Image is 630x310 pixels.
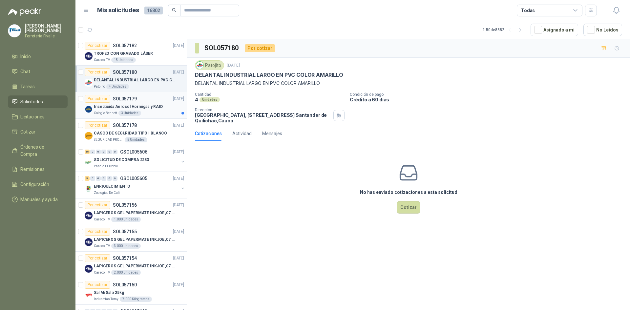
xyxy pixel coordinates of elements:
[111,57,136,63] div: 15 Unidades
[173,282,184,288] p: [DATE]
[8,163,68,176] a: Remisiones
[113,176,117,181] div: 0
[94,290,124,296] p: Sal Mi Sal x 25kg
[113,70,137,74] p: SOL057180
[397,201,420,214] button: Cotizar
[97,6,139,15] h1: Mis solicitudes
[20,143,61,158] span: Órdenes de Compra
[94,210,176,216] p: LAPICEROS GEL PAPERMATE INKJOE ,07 1 LOGO 1 TINTA
[173,96,184,102] p: [DATE]
[262,130,282,137] div: Mensajes
[173,229,184,235] p: [DATE]
[20,166,45,173] span: Remisiones
[85,175,185,196] a: 5 0 0 0 0 0 GSOL005605[DATE] Company LogoENRIQUECIMIENTOZoologico De Cali
[85,95,110,103] div: Por cotizar
[173,122,184,129] p: [DATE]
[94,104,163,110] p: Insecticida Aerosol Hormigas y RAID
[113,229,137,234] p: SOL057155
[85,185,93,193] img: Company Logo
[20,83,35,90] span: Tareas
[195,97,198,102] p: 4
[85,158,93,166] img: Company Logo
[85,238,93,246] img: Company Logo
[94,190,120,196] p: Zoologico De Cali
[111,270,141,275] div: 2.000 Unidades
[107,176,112,181] div: 0
[8,193,68,206] a: Manuales y ayuda
[20,53,31,60] span: Inicio
[195,80,622,87] p: DELANTAL INDUSTRIAL LARGO EN PVC COLOR AMARILLO
[8,65,68,78] a: Chat
[113,203,137,207] p: SOL057156
[20,181,49,188] span: Configuración
[195,60,224,70] div: Patojito
[94,84,105,89] p: Patojito
[107,150,112,154] div: 0
[173,43,184,49] p: [DATE]
[85,201,110,209] div: Por cotizar
[94,297,118,302] p: Industrias Tomy
[8,178,68,191] a: Configuración
[531,24,578,36] button: Asignado a mi
[85,68,110,76] div: Por cotizar
[8,80,68,93] a: Tareas
[113,150,117,154] div: 0
[94,57,110,63] p: Caracol TV
[113,43,137,48] p: SOL057182
[94,130,167,136] p: CASCO DE SEGURIDAD TIPO I BLANCO
[75,252,187,278] a: Por cotizarSOL057154[DATE] Company LogoLAPICEROS GEL PAPERMATE INKJOE ,07 1 LOGO 1 TINTACaracol T...
[173,69,184,75] p: [DATE]
[94,51,153,57] p: TROFEO CON GRABADO LÁSER
[125,137,147,142] div: 5 Unidades
[20,128,35,135] span: Cotizar
[85,281,110,289] div: Por cotizar
[144,7,163,14] span: 16802
[75,92,187,119] a: Por cotizarSOL057179[DATE] Company LogoInsecticida Aerosol Hormigas y RAIDColegio Bennett3 Unidades
[483,25,525,35] div: 1 - 50 de 8882
[118,111,141,116] div: 3 Unidades
[172,8,177,12] span: search
[85,132,93,140] img: Company Logo
[8,25,21,37] img: Company Logo
[94,270,110,275] p: Caracol TV
[120,176,147,181] p: GSOL005605
[195,72,343,78] p: DELANTAL INDUSTRIAL LARGO EN PVC COLOR AMARILLO
[111,243,141,249] div: 3.000 Unidades
[25,24,68,33] p: [PERSON_NAME] [PERSON_NAME]
[94,164,118,169] p: Panela El Trébol
[113,123,137,128] p: SOL057178
[90,176,95,181] div: 0
[85,176,90,181] div: 5
[521,7,535,14] div: Todas
[85,291,93,299] img: Company Logo
[101,176,106,181] div: 0
[583,24,622,36] button: No Leídos
[75,278,187,305] a: Por cotizarSOL057150[DATE] Company LogoSal Mi Sal x 25kgIndustrias Tomy7.000 Kilogramos
[96,150,101,154] div: 0
[173,255,184,261] p: [DATE]
[96,176,101,181] div: 0
[94,237,176,243] p: LAPICEROS GEL PAPERMATE INKJOE ,07 1 LOGO 1 TINTA
[8,111,68,123] a: Licitaciones
[85,42,110,50] div: Por cotizar
[204,43,240,53] h3: SOL057180
[94,77,176,83] p: DELANTAL INDUSTRIAL LARGO EN PVC COLOR AMARILLO
[199,97,220,102] div: Unidades
[195,92,345,97] p: Cantidad
[85,105,93,113] img: Company Logo
[111,217,141,222] div: 1.000 Unidades
[113,256,137,260] p: SOL057154
[75,119,187,145] a: Por cotizarSOL057178[DATE] Company LogoCASCO DE SEGURIDAD TIPO I BLANCOSEGURIDAD PROVISER LTDA5 U...
[85,212,93,219] img: Company Logo
[75,39,187,66] a: Por cotizarSOL057182[DATE] Company LogoTROFEO CON GRABADO LÁSERCaracol TV15 Unidades
[85,148,185,169] a: 16 0 0 0 0 0 GSOL005606[DATE] Company LogoSOLICITUD DE COMPRA 2283Panela El Trébol
[94,157,149,163] p: SOLICITUD DE COMPRA 2283
[75,198,187,225] a: Por cotizarSOL057156[DATE] Company LogoLAPICEROS GEL PAPERMATE INKJOE ,07 1 LOGO 1 TINTACaracol T...
[113,282,137,287] p: SOL057150
[195,108,331,112] p: Dirección
[90,150,95,154] div: 0
[232,130,252,137] div: Actividad
[173,176,184,182] p: [DATE]
[85,228,110,236] div: Por cotizar
[173,202,184,208] p: [DATE]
